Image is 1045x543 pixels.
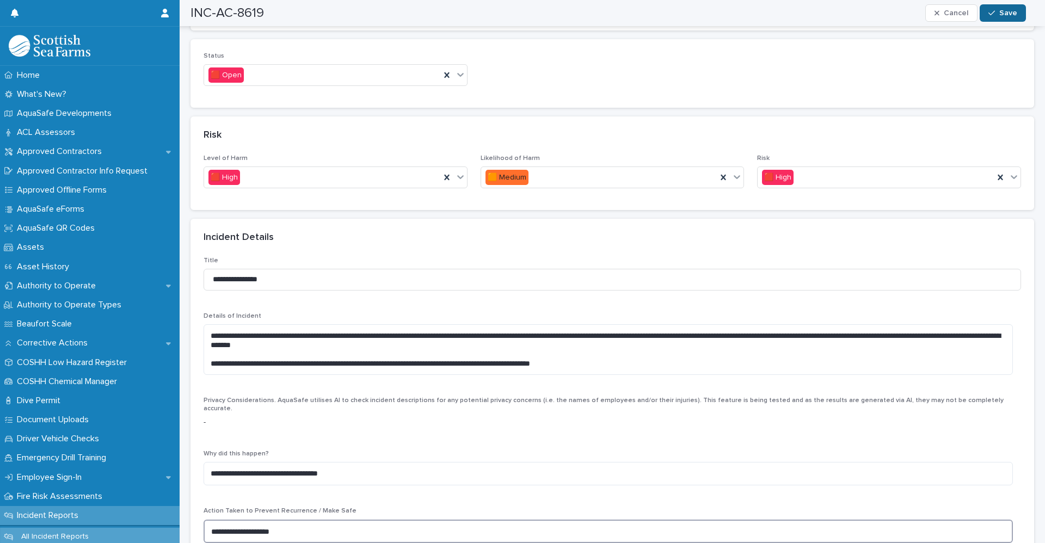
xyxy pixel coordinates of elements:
[999,9,1017,17] span: Save
[13,166,156,176] p: Approved Contractor Info Request
[481,155,540,162] span: Likelihood of Harm
[208,67,244,83] div: 🟥 Open
[9,35,90,57] img: bPIBxiqnSb2ggTQWdOVV
[204,397,1004,411] span: Privacy Considerations. AquaSafe utilises AI to check incident descriptions for any potential pri...
[208,170,240,186] div: 🟥 High
[204,417,1021,428] p: -
[13,377,126,387] p: COSHH Chemical Manager
[204,257,218,264] span: Title
[13,319,81,329] p: Beaufort Scale
[485,170,528,186] div: 🟧 Medium
[13,300,130,310] p: Authority to Operate Types
[13,491,111,502] p: Fire Risk Assessments
[190,5,264,21] h2: INC-AC-8619
[980,4,1026,22] button: Save
[13,510,87,521] p: Incident Reports
[925,4,978,22] button: Cancel
[204,313,261,319] span: Details of Incident
[204,508,356,514] span: Action Taken to Prevent Recurrence / Make Safe
[204,155,248,162] span: Level of Harm
[13,127,84,138] p: ACL Assessors
[13,108,120,119] p: AquaSafe Developments
[204,53,224,59] span: Status
[13,223,103,233] p: AquaSafe QR Codes
[757,155,770,162] span: Risk
[13,89,75,100] p: What's New?
[204,129,222,141] h2: Risk
[13,532,97,541] p: All Incident Reports
[13,204,93,214] p: AquaSafe eForms
[13,396,69,406] p: Dive Permit
[13,338,96,348] p: Corrective Actions
[13,262,78,272] p: Asset History
[13,453,115,463] p: Emergency Drill Training
[13,70,48,81] p: Home
[204,451,269,457] span: Why did this happen?
[13,242,53,252] p: Assets
[13,472,90,483] p: Employee Sign-In
[13,415,97,425] p: Document Uploads
[13,146,110,157] p: Approved Contractors
[762,170,794,186] div: 🟥 High
[13,185,115,195] p: Approved Offline Forms
[13,281,104,291] p: Authority to Operate
[944,9,968,17] span: Cancel
[13,434,108,444] p: Driver Vehicle Checks
[204,232,274,244] h2: Incident Details
[13,357,136,368] p: COSHH Low Hazard Register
